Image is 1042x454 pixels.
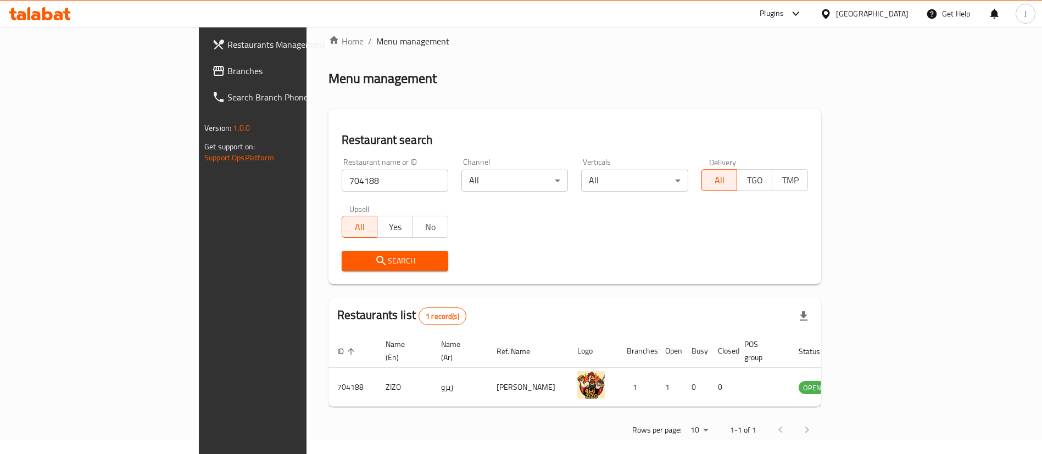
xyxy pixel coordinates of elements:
a: Restaurants Management [203,31,373,58]
nav: breadcrumb [328,35,821,48]
span: No [417,219,443,235]
div: Export file [790,303,817,329]
span: Menu management [376,35,449,48]
h2: Restaurants list [337,307,466,325]
span: All [706,172,733,188]
th: Busy [683,334,709,368]
button: TMP [772,169,807,191]
h2: Restaurant search [342,132,808,148]
button: All [342,216,377,238]
div: Total records count [419,307,466,325]
div: [GEOGRAPHIC_DATA] [836,8,909,20]
p: Rows per page: [632,423,682,437]
div: Rows per page: [686,422,712,439]
span: All [347,219,373,235]
label: Delivery [709,158,737,166]
div: All [461,170,568,192]
span: J [1024,8,1027,20]
div: Plugins [760,7,784,20]
span: 1 record(s) [419,311,466,322]
th: Logo [569,334,618,368]
input: Search for restaurant name or ID.. [342,170,448,192]
button: Search [342,251,448,271]
td: ZIZO [377,368,432,407]
label: Upsell [349,205,370,212]
td: 1 [656,368,683,407]
span: Name (En) [386,338,419,364]
span: TMP [777,172,803,188]
span: 1.0.0 [233,121,250,135]
span: Ref. Name [497,345,544,358]
div: OPEN [799,381,826,394]
button: All [701,169,737,191]
span: OPEN [799,382,826,394]
span: POS group [744,338,777,364]
td: 0 [683,368,709,407]
button: No [412,216,448,238]
a: Support.OpsPlatform [204,150,274,165]
td: 0 [709,368,735,407]
button: TGO [737,169,772,191]
span: TGO [742,172,768,188]
img: ZIZO [577,371,605,399]
span: Get support on: [204,139,255,154]
td: زيزو [432,368,488,407]
span: Version: [204,121,231,135]
a: Branches [203,58,373,84]
span: ID [337,345,358,358]
span: Branches [227,64,364,77]
table: enhanced table [328,334,885,407]
p: 1-1 of 1 [730,423,756,437]
th: Closed [709,334,735,368]
a: Search Branch Phone [203,84,373,110]
div: All [581,170,688,192]
span: Search [350,254,439,268]
td: 1 [618,368,656,407]
span: Restaurants Management [227,38,364,51]
td: [PERSON_NAME] [488,368,569,407]
h2: Menu management [328,70,437,87]
span: Yes [382,219,408,235]
span: Search Branch Phone [227,91,364,104]
button: Yes [377,216,413,238]
th: Branches [618,334,656,368]
span: Name (Ar) [441,338,475,364]
span: Status [799,345,834,358]
th: Open [656,334,683,368]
